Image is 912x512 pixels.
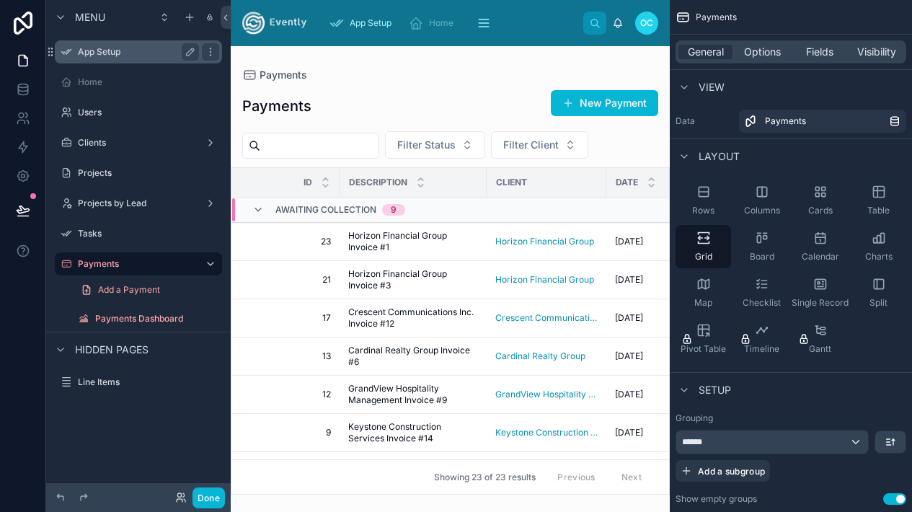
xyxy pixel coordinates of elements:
[78,167,219,179] label: Projects
[792,297,849,309] span: Single Record
[349,177,407,188] span: Description
[867,205,890,216] span: Table
[78,376,219,388] label: Line Items
[734,225,789,268] button: Board
[744,205,780,216] span: Columns
[78,107,219,118] label: Users
[806,45,833,59] span: Fields
[734,179,789,222] button: Columns
[739,110,906,133] a: Payments
[192,487,225,508] button: Done
[851,271,906,314] button: Split
[78,198,199,209] label: Projects by Lead
[275,204,376,216] span: Awaiting Collection
[78,76,219,88] label: Home
[55,40,222,63] a: App Setup
[734,271,789,314] button: Checklist
[75,343,149,357] span: Hidden pages
[391,204,397,216] div: 9
[242,12,306,35] img: App logo
[434,472,536,483] span: Showing 23 of 23 results
[55,371,222,394] a: Line Items
[55,192,222,215] a: Projects by Lead
[55,252,222,275] a: Payments
[676,225,731,268] button: Grid
[857,45,896,59] span: Visibility
[78,258,193,270] label: Payments
[696,12,737,23] span: Payments
[865,251,893,262] span: Charts
[55,222,222,245] a: Tasks
[699,383,731,397] span: Setup
[78,228,219,239] label: Tasks
[676,460,770,482] button: Add a subgroup
[792,225,848,268] button: Calendar
[676,115,733,127] label: Data
[72,278,222,301] a: Add a Payment
[792,317,848,361] button: Gantt
[640,17,653,29] span: OC
[744,343,779,355] span: Timeline
[404,10,464,36] a: Home
[325,10,402,36] a: App Setup
[851,179,906,222] button: Table
[750,251,774,262] span: Board
[809,343,831,355] span: Gantt
[75,10,105,25] span: Menu
[699,80,725,94] span: View
[78,137,199,149] label: Clients
[688,45,724,59] span: General
[681,343,726,355] span: Pivot Table
[744,45,781,59] span: Options
[676,271,731,314] button: Map
[694,297,712,309] span: Map
[734,317,789,361] button: Timeline
[698,466,765,477] span: Add a subgroup
[692,205,714,216] span: Rows
[95,313,219,325] label: Payments Dashboard
[851,225,906,268] button: Charts
[802,251,839,262] span: Calendar
[72,307,222,330] a: Payments Dashboard
[699,149,740,164] span: Layout
[78,46,193,58] label: App Setup
[869,297,887,309] span: Split
[792,271,848,314] button: Single Record
[676,412,713,424] label: Grouping
[318,7,583,39] div: scrollable content
[55,162,222,185] a: Projects
[695,251,712,262] span: Grid
[743,297,781,309] span: Checklist
[55,71,222,94] a: Home
[55,131,222,154] a: Clients
[98,284,160,296] span: Add a Payment
[429,17,453,29] span: Home
[55,101,222,124] a: Users
[676,179,731,222] button: Rows
[304,177,312,188] span: Id
[676,317,731,361] button: Pivot Table
[765,115,806,127] span: Payments
[792,179,848,222] button: Cards
[496,177,527,188] span: Client
[350,17,391,29] span: App Setup
[616,177,638,188] span: Date
[808,205,833,216] span: Cards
